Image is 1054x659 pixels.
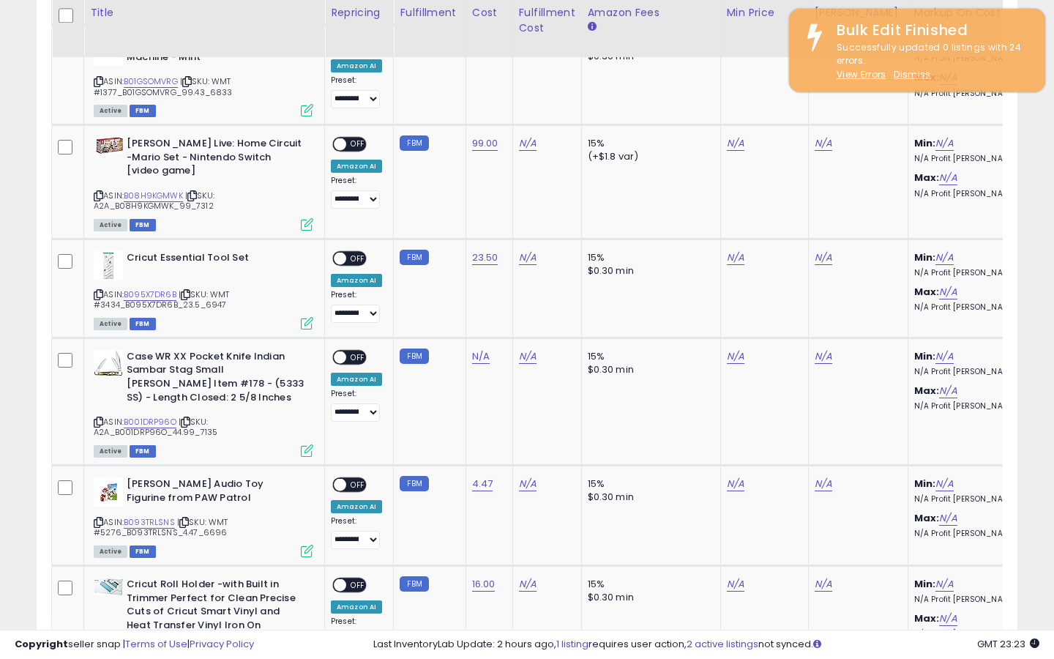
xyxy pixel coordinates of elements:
[826,41,1034,82] div: Successfully updated 0 listings with 24 errors.
[914,595,1036,605] p: N/A Profit [PERSON_NAME]
[588,477,709,491] div: 15%
[94,190,214,212] span: | SKU: A2A_B08H9KGMWK_99_7312
[94,516,228,538] span: | SKU: WMT #5276_B093TRLSNS_4.47_6696
[588,350,709,363] div: 15%
[94,137,123,154] img: 51RoBgR-BnL._SL40_.jpg
[94,288,230,310] span: | SKU: WMT #3434_B095X7DR6B_23.5_6947
[331,290,382,323] div: Preset:
[588,264,709,278] div: $0.30 min
[346,479,370,491] span: OFF
[400,476,428,491] small: FBM
[914,189,1036,199] p: N/A Profit [PERSON_NAME]
[472,136,498,151] a: 99.00
[914,154,1036,164] p: N/A Profit [PERSON_NAME]
[935,136,953,151] a: N/A
[94,251,123,280] img: 31btncthZfL._SL40_.jpg
[94,251,313,328] div: ASIN:
[472,5,507,21] div: Cost
[894,68,930,81] u: Dismiss
[472,477,493,491] a: 4.47
[127,251,304,269] b: Cricut Essential Tool Set
[519,477,537,491] a: N/A
[826,20,1034,41] div: Bulk Edit Finished
[127,350,304,408] b: Case WR XX Pocket Knife Indian Sambar Stag Small [PERSON_NAME] Item #178 - (5333 SS) - Length Clo...
[130,105,156,117] span: FBM
[94,416,217,438] span: | SKU: A2A_B001DRP96O_44.99_7135
[815,577,832,592] a: N/A
[935,577,953,592] a: N/A
[94,546,127,558] span: All listings currently available for purchase on Amazon
[331,373,382,386] div: Amazon AI
[914,384,940,398] b: Max:
[94,578,123,595] img: 41suFWap8yL._SL40_.jpg
[331,600,382,614] div: Amazon AI
[914,5,1041,21] div: Markup on Cost
[130,318,156,330] span: FBM
[346,138,370,151] span: OFF
[90,5,318,21] div: Title
[519,136,537,151] a: N/A
[727,250,744,265] a: N/A
[914,171,940,185] b: Max:
[914,611,940,625] b: Max:
[190,637,254,651] a: Privacy Policy
[331,160,382,173] div: Amazon AI
[373,638,1039,652] div: Last InventoryLab Update: 2 hours ago, requires user action, not synced.
[588,363,709,376] div: $0.30 min
[935,477,953,491] a: N/A
[939,285,957,299] a: N/A
[331,389,382,422] div: Preset:
[94,318,127,330] span: All listings currently available for purchase on Amazon
[346,253,370,265] span: OFF
[815,5,902,21] div: [PERSON_NAME]
[346,351,370,363] span: OFF
[346,579,370,592] span: OFF
[472,250,498,265] a: 23.50
[588,150,709,163] div: (+$1.8 var)
[15,638,254,652] div: seller snap | |
[914,577,936,591] b: Min:
[400,250,428,265] small: FBM
[94,137,313,229] div: ASIN:
[815,250,832,265] a: N/A
[914,349,936,363] b: Min:
[815,477,832,491] a: N/A
[914,401,1036,412] p: N/A Profit [PERSON_NAME]
[94,445,127,458] span: All listings currently available for purchase on Amazon
[15,637,68,651] strong: Copyright
[727,577,744,592] a: N/A
[400,576,428,592] small: FBM
[837,68,886,81] a: View Errors
[124,288,176,301] a: B095X7DR6B
[815,136,832,151] a: N/A
[588,591,709,604] div: $0.30 min
[472,349,490,364] a: N/A
[914,511,940,525] b: Max:
[588,251,709,264] div: 15%
[130,219,156,231] span: FBM
[130,546,156,558] span: FBM
[94,350,123,376] img: 41MUaTA6NZL._SL40_.jpg
[519,250,537,265] a: N/A
[727,349,744,364] a: N/A
[939,511,957,526] a: N/A
[914,367,1036,377] p: N/A Profit [PERSON_NAME]
[935,349,953,364] a: N/A
[331,500,382,513] div: Amazon AI
[556,637,588,651] a: 1 listing
[588,21,597,34] small: Amazon Fees.
[914,529,1036,539] p: N/A Profit [PERSON_NAME]
[914,136,936,150] b: Min:
[977,637,1039,651] span: 2025-08-10 23:23 GMT
[588,578,709,591] div: 15%
[94,477,123,507] img: 41IeqnPDgCL._SL40_.jpg
[588,137,709,150] div: 15%
[472,577,496,592] a: 16.00
[94,350,313,455] div: ASIN:
[124,190,183,202] a: B08H9KGMWK
[130,445,156,458] span: FBM
[519,5,575,36] div: Fulfillment Cost
[815,349,832,364] a: N/A
[519,577,537,592] a: N/A
[519,349,537,364] a: N/A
